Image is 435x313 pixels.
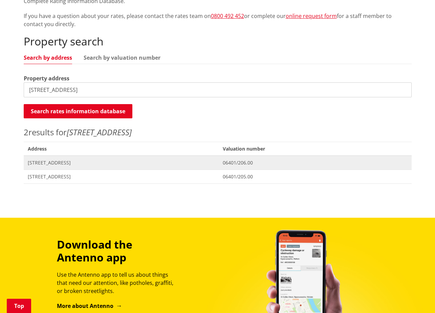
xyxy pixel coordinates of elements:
[219,142,411,156] span: Valuation number
[7,299,31,313] a: Top
[24,74,69,82] label: Property address
[57,302,122,310] a: More about Antenno
[211,12,244,20] a: 0800 492 452
[24,104,132,118] button: Search rates information database
[24,35,412,48] h2: Property search
[24,55,72,60] a: Search by address
[57,238,179,264] h3: Download the Antenno app
[28,159,215,166] span: [STREET_ADDRESS]
[223,159,407,166] span: 06401/206.00
[24,156,412,170] a: [STREET_ADDRESS] 06401/206.00
[223,173,407,180] span: 06401/205.00
[24,126,412,138] p: results for
[24,170,412,183] a: [STREET_ADDRESS] 06401/205.00
[84,55,160,60] a: Search by valuation number
[24,126,28,138] span: 2
[24,82,412,97] input: e.g. Duke Street NGARUAWAHIA
[28,173,215,180] span: [STREET_ADDRESS]
[24,12,412,28] p: If you have a question about your rates, please contact the rates team on or complete our for a s...
[404,285,428,309] iframe: Messenger Launcher
[67,126,132,138] em: [STREET_ADDRESS]
[286,12,337,20] a: online request form
[57,271,179,295] p: Use the Antenno app to tell us about things that need our attention, like potholes, graffiti, or ...
[24,142,219,156] span: Address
